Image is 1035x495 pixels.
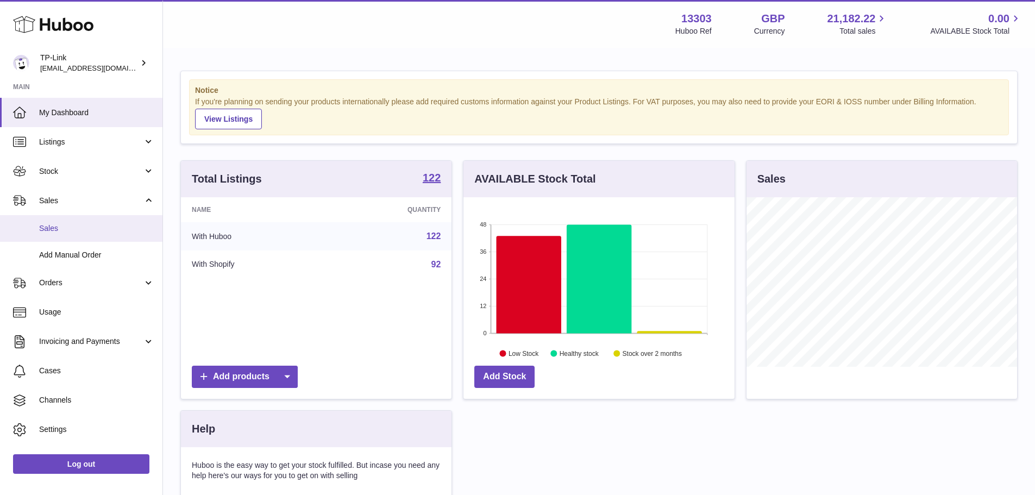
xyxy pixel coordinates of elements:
span: Invoicing and Payments [39,336,143,347]
span: Usage [39,307,154,317]
div: Currency [754,26,785,36]
strong: 13303 [681,11,712,26]
strong: 122 [423,172,441,183]
text: 48 [480,221,487,228]
span: Add Manual Order [39,250,154,260]
text: Healthy stock [560,349,599,357]
span: Stock [39,166,143,177]
span: AVAILABLE Stock Total [930,26,1022,36]
div: TP-Link [40,53,138,73]
text: 24 [480,275,487,282]
span: Orders [39,278,143,288]
text: 12 [480,303,487,309]
text: Low Stock [509,349,539,357]
td: With Shopify [181,250,327,279]
a: Add products [192,366,298,388]
span: Channels [39,395,154,405]
a: 21,182.22 Total sales [827,11,888,36]
strong: GBP [761,11,785,26]
h3: Sales [757,172,786,186]
a: 0.00 AVAILABLE Stock Total [930,11,1022,36]
a: 122 [423,172,441,185]
strong: Notice [195,85,1003,96]
td: With Huboo [181,222,327,250]
span: Settings [39,424,154,435]
span: [EMAIL_ADDRESS][DOMAIN_NAME] [40,64,160,72]
h3: Total Listings [192,172,262,186]
span: Sales [39,223,154,234]
text: 36 [480,248,487,255]
text: Stock over 2 months [623,349,682,357]
span: Sales [39,196,143,206]
a: Log out [13,454,149,474]
span: My Dashboard [39,108,154,118]
a: 92 [431,260,441,269]
span: 21,182.22 [827,11,875,26]
span: Cases [39,366,154,376]
th: Quantity [327,197,452,222]
h3: Help [192,422,215,436]
h3: AVAILABLE Stock Total [474,172,595,186]
a: Add Stock [474,366,535,388]
p: Huboo is the easy way to get your stock fulfilled. But incase you need any help here's our ways f... [192,460,441,481]
span: Listings [39,137,143,147]
a: 122 [426,231,441,241]
div: Huboo Ref [675,26,712,36]
th: Name [181,197,327,222]
img: internalAdmin-13303@internal.huboo.com [13,55,29,71]
text: 0 [484,330,487,336]
a: View Listings [195,109,262,129]
span: Total sales [839,26,888,36]
div: If you're planning on sending your products internationally please add required customs informati... [195,97,1003,129]
span: 0.00 [988,11,1009,26]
